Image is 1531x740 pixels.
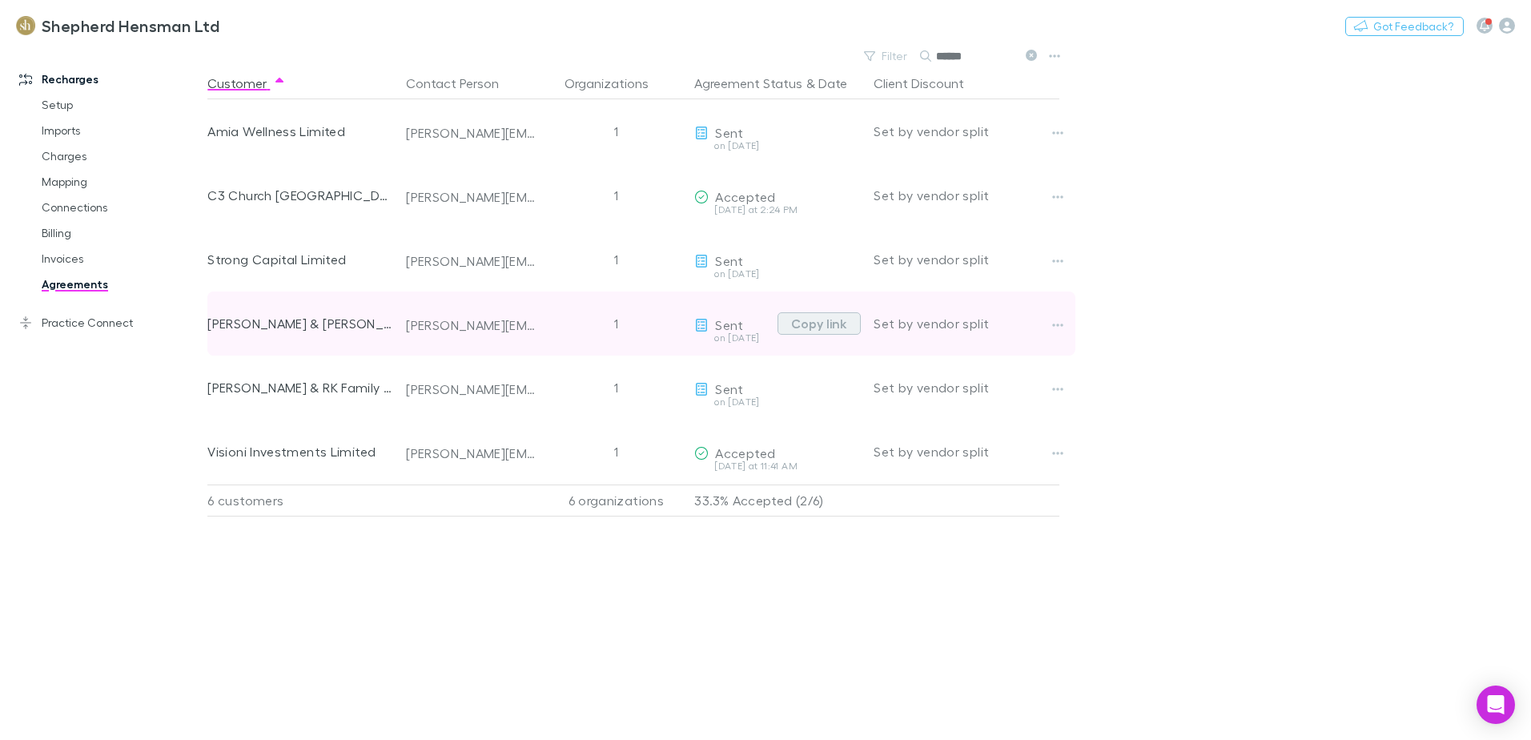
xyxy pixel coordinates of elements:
div: & [694,67,861,99]
div: Amia Wellness Limited [207,99,393,163]
button: Copy link [778,312,861,335]
span: Sent [715,317,743,332]
div: Set by vendor split [874,292,1059,356]
div: 6 customers [207,485,400,517]
div: [PERSON_NAME][EMAIL_ADDRESS][PERSON_NAME][DOMAIN_NAME] [406,253,537,269]
div: on [DATE] [694,397,861,407]
button: Got Feedback? [1345,17,1464,36]
div: Visioni Investments Limited [207,420,393,484]
div: 1 [544,163,688,227]
div: 1 [544,292,688,356]
div: Set by vendor split [874,420,1059,484]
span: Sent [715,125,743,140]
span: Sent [715,253,743,268]
div: [PERSON_NAME] & [PERSON_NAME] Partnership [207,292,393,356]
a: Imports [26,118,216,143]
div: on [DATE] [694,141,861,151]
button: Organizations [565,67,668,99]
div: on [DATE] [694,269,861,279]
p: 33.3% Accepted (2/6) [694,485,861,516]
h3: Shepherd Hensman Ltd [42,16,219,35]
div: Strong Capital Limited [207,227,393,292]
a: Mapping [26,169,216,195]
a: Recharges [3,66,216,92]
button: Date [818,67,847,99]
div: on [DATE] [694,333,771,343]
div: [PERSON_NAME][EMAIL_ADDRESS][PERSON_NAME][DOMAIN_NAME] [406,445,537,461]
span: Sent [715,381,743,396]
div: C3 Church [GEOGRAPHIC_DATA] [207,163,393,227]
button: Contact Person [406,67,518,99]
div: 1 [544,227,688,292]
div: Set by vendor split [874,227,1059,292]
a: Invoices [26,246,216,271]
div: [DATE] at 2:24 PM [694,205,861,215]
div: 1 [544,99,688,163]
a: Agreements [26,271,216,297]
div: Set by vendor split [874,99,1059,163]
div: [PERSON_NAME][EMAIL_ADDRESS][PERSON_NAME][DOMAIN_NAME] [406,189,537,205]
div: [PERSON_NAME][EMAIL_ADDRESS][PERSON_NAME][DOMAIN_NAME] [406,125,537,141]
button: Customer [207,67,286,99]
button: Filter [856,46,917,66]
div: [PERSON_NAME][EMAIL_ADDRESS][PERSON_NAME][DOMAIN_NAME] [406,381,537,397]
a: Shepherd Hensman Ltd [6,6,229,45]
div: Open Intercom Messenger [1477,686,1515,724]
button: Client Discount [874,67,983,99]
div: [PERSON_NAME] & RK Family Trust [207,356,393,420]
a: Connections [26,195,216,220]
a: Billing [26,220,216,246]
span: Accepted [715,445,775,460]
div: 1 [544,356,688,420]
a: Charges [26,143,216,169]
img: Shepherd Hensman Ltd's Logo [16,16,35,35]
span: Accepted [715,189,775,204]
div: 6 organizations [544,485,688,517]
div: Set by vendor split [874,163,1059,227]
button: Agreement Status [694,67,802,99]
div: [PERSON_NAME][EMAIL_ADDRESS][PERSON_NAME][DOMAIN_NAME] [406,317,537,333]
a: Practice Connect [3,310,216,336]
div: [DATE] at 11:41 AM [694,461,861,471]
div: Set by vendor split [874,356,1059,420]
a: Setup [26,92,216,118]
div: 1 [544,420,688,484]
